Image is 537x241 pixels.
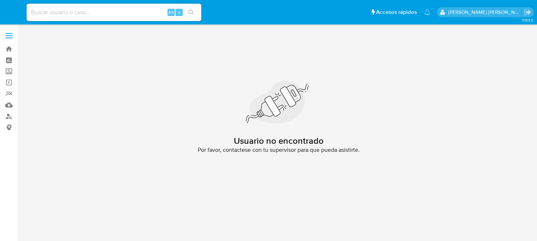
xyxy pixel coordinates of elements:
span: Accesos rápidos [376,8,417,16]
a: Salir [524,8,532,16]
button: search-icon [183,7,198,17]
span: Por favor, contactese con tu supervisor para que pueda asistirte. [198,146,360,154]
span: Alt [168,9,174,16]
h2: Usuario no encontrado [234,135,324,146]
span: s [178,9,180,16]
input: Buscar usuario o caso... [27,8,201,17]
p: brenda.morenoreyes@mercadolibre.com.mx [448,9,522,16]
a: Notificaciones [424,9,430,15]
